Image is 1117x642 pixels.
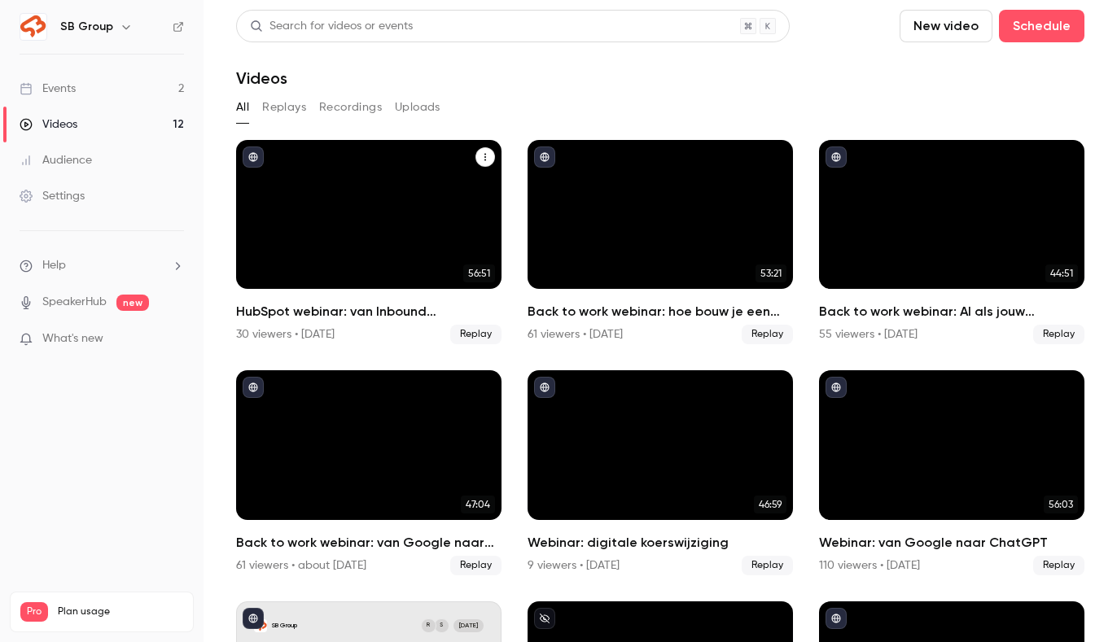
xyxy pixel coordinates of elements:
[58,605,183,618] span: Plan usage
[826,377,847,398] button: published
[528,370,793,574] a: 46:59Webinar: digitale koerswijziging9 viewers • [DATE]Replay
[742,556,793,575] span: Replay
[236,94,249,120] button: All
[900,10,992,42] button: New video
[236,140,502,344] li: HubSpot webinar: van Inbound San Francisco naar jouw CRM
[528,370,793,574] li: Webinar: digitale koerswijziging
[236,10,1084,632] section: Videos
[250,18,413,35] div: Search for videos or events
[819,140,1084,344] a: 44:51Back to work webinar: AI als jouw creatieve collega55 viewers • [DATE]Replay
[450,556,502,575] span: Replay
[826,146,847,168] button: published
[819,370,1084,574] li: Webinar: van Google naar ChatGPT
[20,188,85,204] div: Settings
[319,94,382,120] button: Recordings
[236,533,502,552] h2: Back to work webinar: van Google naar ChatGPT
[42,257,66,274] span: Help
[116,295,149,311] span: new
[236,140,502,344] a: 56:51HubSpot webinar: van Inbound [GEOGRAPHIC_DATA][PERSON_NAME] jouw CRM30 viewers • [DATE]Replay
[1045,264,1078,282] span: 44:51
[20,602,48,622] span: Pro
[819,140,1084,344] li: Back to work webinar: AI als jouw creatieve collega
[528,140,793,344] a: 53:21Back to work webinar: hoe bouw je een eigen AI agent?61 viewers • [DATE]Replay
[236,302,502,321] h2: HubSpot webinar: van Inbound [GEOGRAPHIC_DATA][PERSON_NAME] jouw CRM
[272,621,297,630] p: SB Group
[826,608,847,629] button: published
[534,146,555,168] button: published
[756,264,786,282] span: 53:21
[236,370,502,574] a: 47:04Back to work webinar: van Google naar ChatGPT61 viewers • about [DATE]Replay
[164,332,184,347] iframe: Noticeable Trigger
[20,14,46,40] img: SB Group
[463,264,495,282] span: 56:51
[528,302,793,321] h2: Back to work webinar: hoe bouw je een eigen AI agent?
[395,94,440,120] button: Uploads
[421,618,436,633] div: R
[819,557,920,574] div: 110 viewers • [DATE]
[754,496,786,513] span: 46:59
[819,302,1084,321] h2: Back to work webinar: AI als jouw creatieve collega
[534,377,555,398] button: published
[60,19,113,35] h6: SB Group
[528,533,793,552] h2: Webinar: digitale koerswijziging
[453,619,484,632] span: [DATE]
[20,257,184,274] li: help-dropdown-opener
[236,370,502,574] li: Back to work webinar: van Google naar ChatGPT
[243,146,264,168] button: published
[819,370,1084,574] a: 56:03Webinar: van Google naar ChatGPT110 viewers • [DATE]Replay
[243,608,264,629] button: published
[528,140,793,344] li: Back to work webinar: hoe bouw je een eigen AI agent?
[528,326,623,343] div: 61 viewers • [DATE]
[434,618,449,633] div: S
[236,68,287,88] h1: Videos
[20,81,76,97] div: Events
[742,325,793,344] span: Replay
[20,152,92,168] div: Audience
[42,330,103,347] span: What's new
[461,496,495,513] span: 47:04
[1033,556,1084,575] span: Replay
[819,533,1084,552] h2: Webinar: van Google naar ChatGPT
[243,377,264,398] button: published
[20,116,77,133] div: Videos
[236,326,335,343] div: 30 viewers • [DATE]
[528,557,620,574] div: 9 viewers • [DATE]
[1044,496,1078,513] span: 56:03
[819,326,918,343] div: 55 viewers • [DATE]
[999,10,1084,42] button: Schedule
[534,608,555,629] button: unpublished
[262,94,306,120] button: Replays
[236,557,366,574] div: 61 viewers • about [DATE]
[42,294,107,311] a: SpeakerHub
[1033,325,1084,344] span: Replay
[450,325,502,344] span: Replay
